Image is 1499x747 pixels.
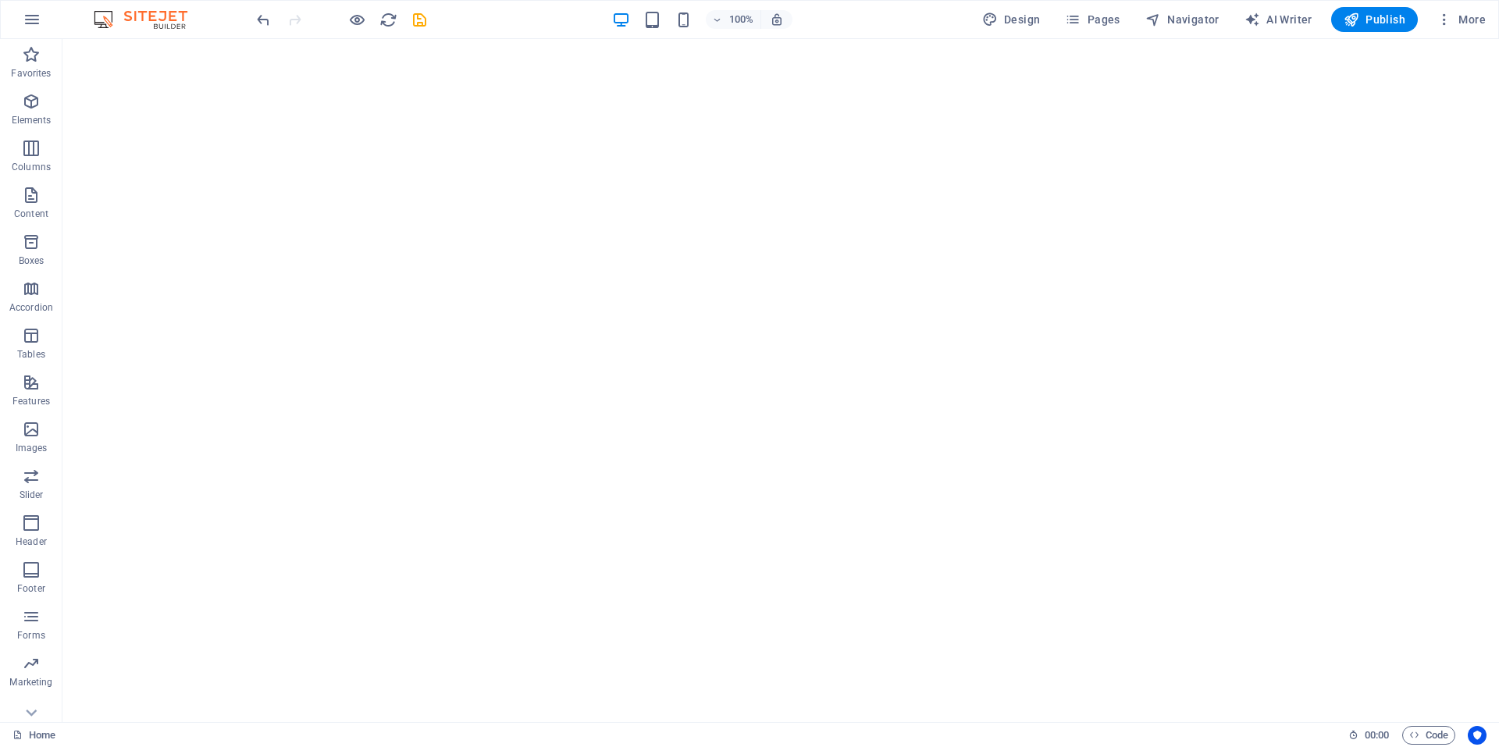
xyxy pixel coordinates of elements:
button: Pages [1059,7,1126,32]
button: Navigator [1139,7,1226,32]
p: Elements [12,114,52,126]
p: Tables [17,348,45,361]
button: reload [379,10,397,29]
button: undo [254,10,272,29]
i: Save (Ctrl+S) [411,11,429,29]
p: Columns [12,161,51,173]
span: Pages [1065,12,1120,27]
span: Code [1409,726,1448,745]
p: Accordion [9,301,53,314]
button: Design [976,7,1047,32]
a: Click to cancel selection. Double-click to open Pages [12,726,55,745]
p: Boxes [19,254,45,267]
p: Content [14,208,48,220]
p: Slider [20,489,44,501]
span: : [1376,729,1378,741]
h6: Session time [1348,726,1390,745]
div: Design (Ctrl+Alt+Y) [976,7,1047,32]
span: AI Writer [1244,12,1312,27]
p: Marketing [9,676,52,688]
button: save [410,10,429,29]
button: Click here to leave preview mode and continue editing [347,10,366,29]
p: Features [12,395,50,407]
i: On resize automatically adjust zoom level to fit chosen device. [770,12,784,27]
button: AI Writer [1238,7,1319,32]
p: Footer [17,582,45,595]
p: Header [16,535,47,548]
h6: 100% [729,10,754,29]
button: 100% [706,10,761,29]
img: Editor Logo [90,10,207,29]
span: More [1437,12,1486,27]
span: Publish [1344,12,1405,27]
span: Design [982,12,1041,27]
p: Images [16,442,48,454]
button: More [1430,7,1492,32]
p: Favorites [11,67,51,80]
span: 00 00 [1365,726,1389,745]
i: Reload page [379,11,397,29]
span: Navigator [1145,12,1219,27]
button: Code [1402,726,1455,745]
button: Usercentrics [1468,726,1487,745]
p: Forms [17,629,45,642]
i: Undo: Edit headline (Ctrl+Z) [255,11,272,29]
button: Publish [1331,7,1418,32]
